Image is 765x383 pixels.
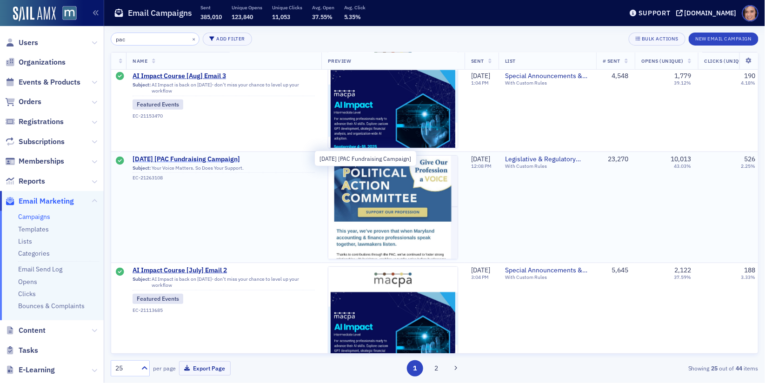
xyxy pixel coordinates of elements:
p: Sent [200,4,222,11]
span: Registrations [19,117,64,127]
a: Users [5,38,38,48]
span: Clicks (Unique) [705,58,748,64]
button: Bulk Actions [629,33,685,46]
div: EC-21263108 [133,175,315,181]
div: Your Voice Matters. So Does Your Support. [133,165,315,173]
img: SailAMX [62,6,77,20]
span: Name [133,58,147,64]
button: New Email Campaign [689,33,758,46]
p: Avg. Open [312,4,334,11]
button: Export Page [179,361,231,376]
div: 37.59% [674,274,692,280]
a: Campaigns [18,212,50,221]
span: List [505,58,516,64]
a: Categories [18,249,50,258]
div: 526 [745,155,756,164]
p: Unique Opens [232,4,262,11]
a: Templates [18,225,49,233]
div: EC-21153470 [133,113,315,119]
div: Featured Events [133,99,183,110]
div: Support [639,9,671,17]
div: 5,645 [603,266,628,275]
div: 3.33% [741,274,756,280]
div: With Custom Rules [505,163,590,169]
div: Showing out of items [549,364,758,372]
a: Memberships [5,156,64,166]
a: Organizations [5,57,66,67]
button: 2 [428,360,444,376]
a: Bounces & Complaints [18,302,85,310]
p: Avg. Click [344,4,366,11]
a: View Homepage [56,6,77,22]
span: [DATE] [471,72,490,80]
span: Subject: [133,165,151,171]
a: Email Marketing [5,196,74,206]
a: AI Impact Course [Aug] Email 3 [133,72,315,80]
div: 2.25% [741,163,756,169]
a: AI Impact Course [July] Email 2 [133,266,315,275]
div: Sent [116,72,125,81]
span: Subject: [133,82,151,94]
div: With Custom Rules [505,80,590,86]
a: Opens [18,277,37,286]
a: Orders [5,97,41,107]
label: per page [153,364,176,372]
span: Reports [19,176,45,186]
button: × [190,34,198,43]
a: Reports [5,176,45,186]
div: 4.18% [741,80,756,86]
time: 1:04 PM [471,80,489,86]
span: Organizations [19,57,66,67]
span: 5.35% [344,13,361,20]
div: 43.03% [674,163,692,169]
span: 37.55% [312,13,333,20]
div: AI Impact is back on [DATE]- don't miss your chance to level up your workflow [133,276,315,291]
a: E-Learning [5,365,55,375]
span: Profile [742,5,758,21]
button: 1 [407,360,423,376]
div: 4,548 [603,72,628,80]
a: Subscriptions [5,137,65,147]
a: Lists [18,237,32,245]
button: Add Filter [203,33,252,46]
span: Opens (Unique) [641,58,683,64]
div: 190 [745,72,756,80]
span: [DATE] [471,155,490,163]
a: Events & Products [5,77,80,87]
span: 385,010 [200,13,222,20]
a: SailAMX [13,7,56,21]
span: E-Learning [19,365,55,375]
span: Special Announcements & Special Event Invitations [505,266,590,275]
div: Sent [116,268,125,277]
div: 23,270 [603,155,628,164]
div: 1,779 [675,72,692,80]
div: 25 [115,363,136,373]
span: # Sent [603,58,620,64]
a: Legislative & Regulatory Updates [505,155,590,164]
div: 10,013 [671,155,692,164]
div: Featured Events [133,294,183,304]
span: Users [19,38,38,48]
strong: 44 [734,364,744,372]
a: Email Send Log [18,265,62,273]
div: AI Impact is back on [DATE]- don't miss your chance to level up your workflow [133,82,315,96]
span: 123,840 [232,13,253,20]
span: Subject: [133,276,151,288]
div: Bulk Actions [642,36,678,41]
a: [DATE] [PAC Fundraising Campaign] [133,155,315,164]
strong: 25 [710,364,719,372]
div: EC-21113685 [133,307,315,313]
span: Sent [471,58,484,64]
span: Events & Products [19,77,80,87]
div: 39.12% [674,80,692,86]
span: Tasks [19,345,38,356]
span: Orders [19,97,41,107]
span: Memberships [19,156,64,166]
a: New Email Campaign [689,34,758,42]
a: Registrations [5,117,64,127]
span: Special Announcements & Special Event Invitations [505,72,590,80]
input: Search… [111,33,200,46]
a: Tasks [5,345,38,356]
